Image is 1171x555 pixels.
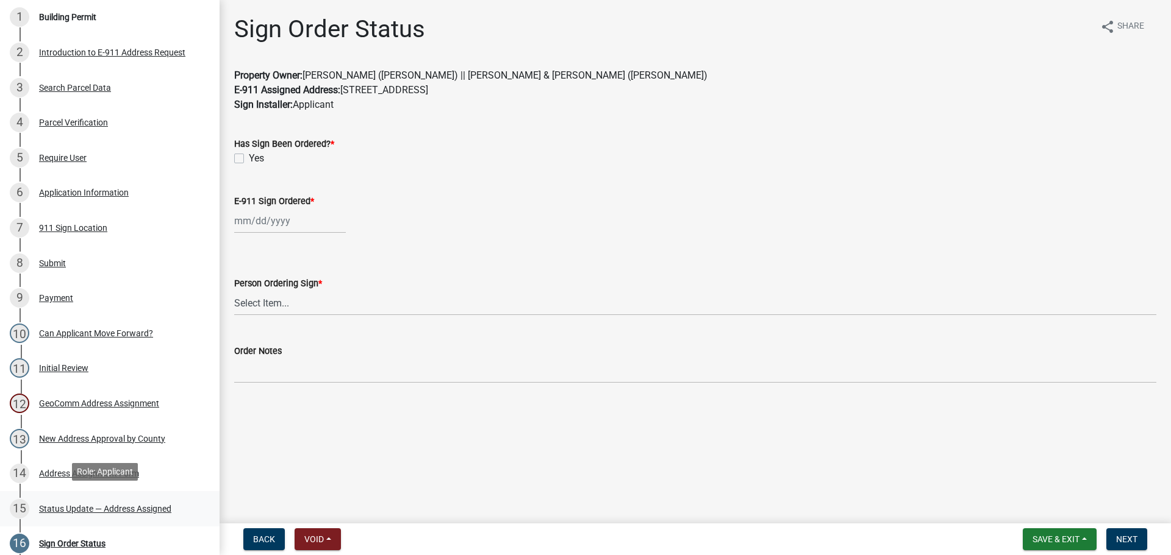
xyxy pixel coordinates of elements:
[10,7,29,27] div: 1
[234,140,334,149] label: Has Sign Been Ordered?
[39,329,153,338] div: Can Applicant Move Forward?
[304,534,324,544] span: Void
[234,99,293,110] strong: Sign Installer:
[10,429,29,448] div: 13
[234,280,322,288] label: Person Ordering Sign
[1100,19,1115,34] i: share
[249,151,264,166] label: Yes
[1117,19,1144,34] span: Share
[10,394,29,413] div: 12
[10,358,29,378] div: 11
[39,154,87,162] div: Require User
[39,224,107,232] div: 911 Sign Location
[39,13,96,21] div: Building Permit
[10,288,29,308] div: 9
[234,347,282,356] label: Order Notes
[10,78,29,97] div: 3
[39,48,185,57] div: Introduction to E-911 Address Request
[234,84,340,96] strong: E-911 Assigned Address:
[10,534,29,553] div: 16
[10,148,29,168] div: 5
[1106,528,1147,550] button: Next
[1090,15,1154,38] button: shareShare
[10,113,29,132] div: 4
[10,183,29,202] div: 6
[39,294,73,302] div: Payment
[234,197,314,206] label: E-911 Sign Ordered
[39,469,139,478] div: Address Assignment Form
[295,528,341,550] button: Void
[39,259,66,267] div: Submit
[243,528,285,550] button: Back
[10,43,29,62] div: 2
[1023,528,1097,550] button: Save & Exit
[39,399,159,408] div: GeoComm Address Assignment
[39,83,111,92] div: Search Parcel Data
[234,208,346,233] input: mm/dd/yyyy
[1116,534,1137,544] span: Next
[39,118,108,127] div: Parcel Verification
[39,504,171,513] div: Status Update — Address Assigned
[39,434,165,443] div: New Address Approval by County
[234,69,303,81] strong: Property Owner:
[39,364,88,372] div: Initial Review
[10,464,29,483] div: 14
[10,499,29,518] div: 15
[39,188,129,197] div: Application Information
[10,253,29,273] div: 8
[10,323,29,343] div: 10
[72,463,138,481] div: Role: Applicant
[10,218,29,238] div: 7
[1033,534,1080,544] span: Save & Exit
[234,15,425,44] h1: Sign Order Status
[253,534,275,544] span: Back
[39,539,106,548] div: Sign Order Status
[234,68,1156,112] p: [PERSON_NAME] ([PERSON_NAME]) || [PERSON_NAME] & [PERSON_NAME] ([PERSON_NAME]) [STREET_ADDRESS] A...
